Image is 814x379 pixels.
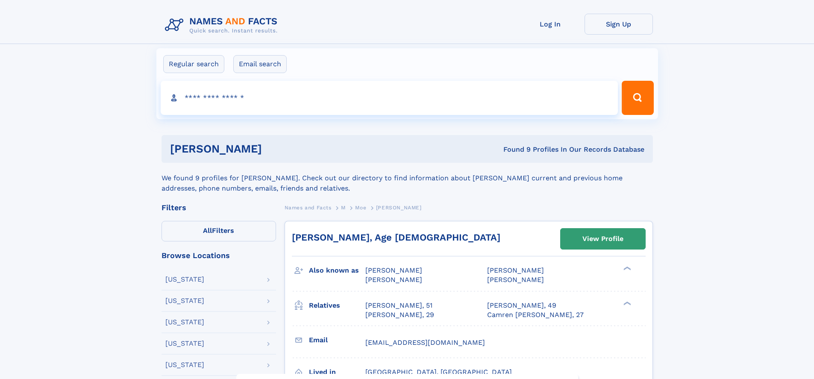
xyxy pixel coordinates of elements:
[341,205,346,211] span: M
[365,338,485,347] span: [EMAIL_ADDRESS][DOMAIN_NAME]
[621,300,632,306] div: ❯
[516,14,585,35] a: Log In
[203,226,212,235] span: All
[487,266,544,274] span: [PERSON_NAME]
[355,205,366,211] span: Moe
[365,368,512,376] span: [GEOGRAPHIC_DATA], [GEOGRAPHIC_DATA]
[365,310,434,320] a: [PERSON_NAME], 29
[233,55,287,73] label: Email search
[162,204,276,212] div: Filters
[285,202,332,213] a: Names and Facts
[621,266,632,271] div: ❯
[382,145,644,154] div: Found 9 Profiles In Our Records Database
[165,276,204,283] div: [US_STATE]
[309,298,365,313] h3: Relatives
[165,361,204,368] div: [US_STATE]
[365,276,422,284] span: [PERSON_NAME]
[162,252,276,259] div: Browse Locations
[162,221,276,241] label: Filters
[365,266,422,274] span: [PERSON_NAME]
[622,81,653,115] button: Search Button
[292,232,500,243] a: [PERSON_NAME], Age [DEMOGRAPHIC_DATA]
[163,55,224,73] label: Regular search
[487,276,544,284] span: [PERSON_NAME]
[162,163,653,194] div: We found 9 profiles for [PERSON_NAME]. Check out our directory to find information about [PERSON_...
[585,14,653,35] a: Sign Up
[161,81,618,115] input: search input
[309,333,365,347] h3: Email
[165,297,204,304] div: [US_STATE]
[170,144,383,154] h1: [PERSON_NAME]
[165,319,204,326] div: [US_STATE]
[561,229,645,249] a: View Profile
[582,229,623,249] div: View Profile
[376,205,422,211] span: [PERSON_NAME]
[365,301,432,310] a: [PERSON_NAME], 51
[355,202,366,213] a: Moe
[341,202,346,213] a: M
[309,263,365,278] h3: Also known as
[487,310,584,320] a: Camren [PERSON_NAME], 27
[165,340,204,347] div: [US_STATE]
[487,301,556,310] a: [PERSON_NAME], 49
[162,14,285,37] img: Logo Names and Facts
